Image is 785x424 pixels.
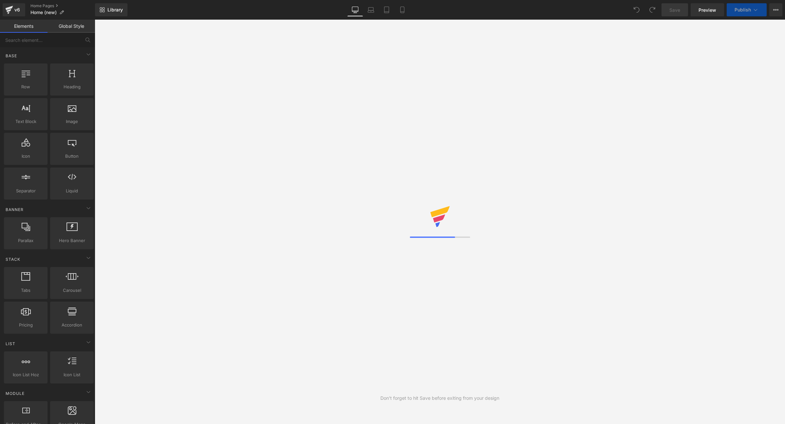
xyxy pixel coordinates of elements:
[6,322,46,328] span: Pricing
[6,187,46,194] span: Separator
[52,371,92,378] span: Icon List
[5,256,21,262] span: Stack
[699,7,716,13] span: Preview
[380,395,499,402] div: Don't forget to hit Save before exiting from your design
[52,287,92,294] span: Carousel
[6,118,46,125] span: Text Block
[6,83,46,90] span: Row
[735,7,751,12] span: Publish
[95,3,127,16] a: New Library
[769,3,782,16] button: More
[52,83,92,90] span: Heading
[5,390,25,397] span: Module
[669,7,680,13] span: Save
[107,7,123,13] span: Library
[6,153,46,160] span: Icon
[52,237,92,244] span: Hero Banner
[3,3,25,16] a: v6
[6,371,46,378] span: Icon List Hoz
[52,118,92,125] span: Image
[5,341,16,347] span: List
[630,3,643,16] button: Undo
[30,10,57,15] span: Home (new)
[6,287,46,294] span: Tabs
[6,237,46,244] span: Parallax
[5,206,24,213] span: Banner
[52,322,92,328] span: Accordion
[347,3,363,16] a: Desktop
[13,6,21,14] div: v6
[379,3,394,16] a: Tablet
[5,53,18,59] span: Base
[727,3,767,16] button: Publish
[48,20,95,33] a: Global Style
[52,153,92,160] span: Button
[52,187,92,194] span: Liquid
[691,3,724,16] a: Preview
[30,3,95,9] a: Home Pages
[363,3,379,16] a: Laptop
[646,3,659,16] button: Redo
[394,3,410,16] a: Mobile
